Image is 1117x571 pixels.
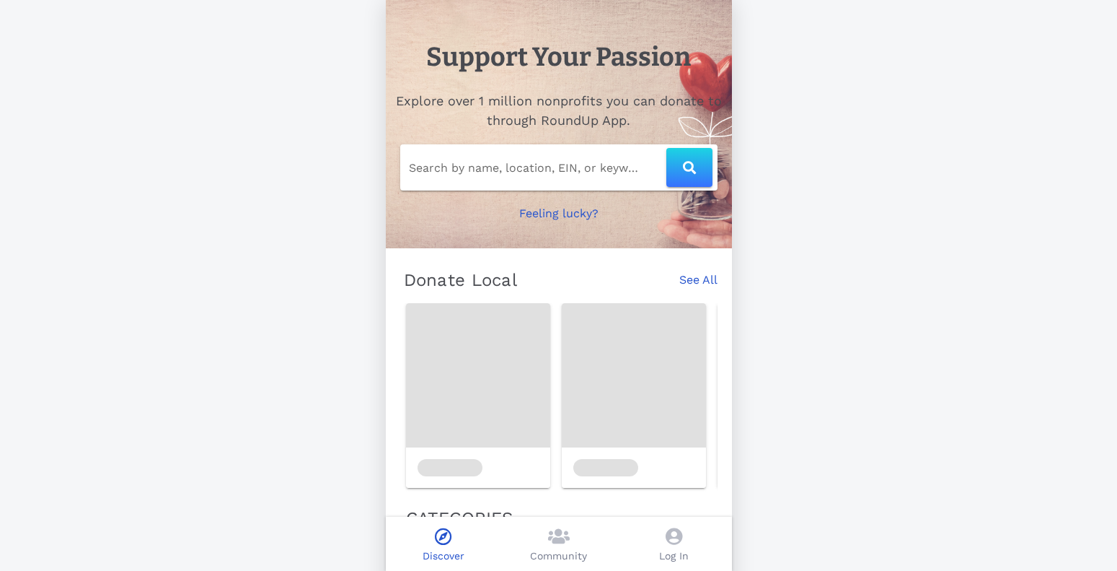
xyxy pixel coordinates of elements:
h1: Support Your Passion [426,38,691,77]
a: See All [679,271,718,303]
p: Discover [423,549,464,564]
p: CATEGORIES [406,505,712,531]
p: Log In [659,549,689,564]
h2: Explore over 1 million nonprofits you can donate to through RoundUp App. [394,91,723,130]
p: Donate Local [404,269,518,292]
p: Feeling lucky? [519,205,599,222]
p: Community [530,549,587,564]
